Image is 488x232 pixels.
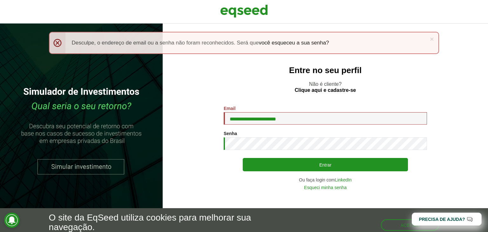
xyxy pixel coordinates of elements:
[175,81,475,93] p: Não é cliente?
[224,131,237,136] label: Senha
[295,88,356,93] a: Clique aqui e cadastre-se
[381,219,439,231] button: Aceitar
[243,158,408,171] button: Entrar
[259,40,329,45] a: você esqueceu a sua senha?
[430,36,434,42] a: ×
[49,32,439,54] div: Desculpe, o endereço de email ou a senha não foram reconhecidos. Será que
[335,178,352,182] a: LinkedIn
[224,178,427,182] div: Ou faça login com
[220,3,268,19] img: EqSeed Logo
[175,66,475,75] h2: Entre no seu perfil
[304,185,347,190] a: Esqueci minha senha
[224,106,235,111] label: Email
